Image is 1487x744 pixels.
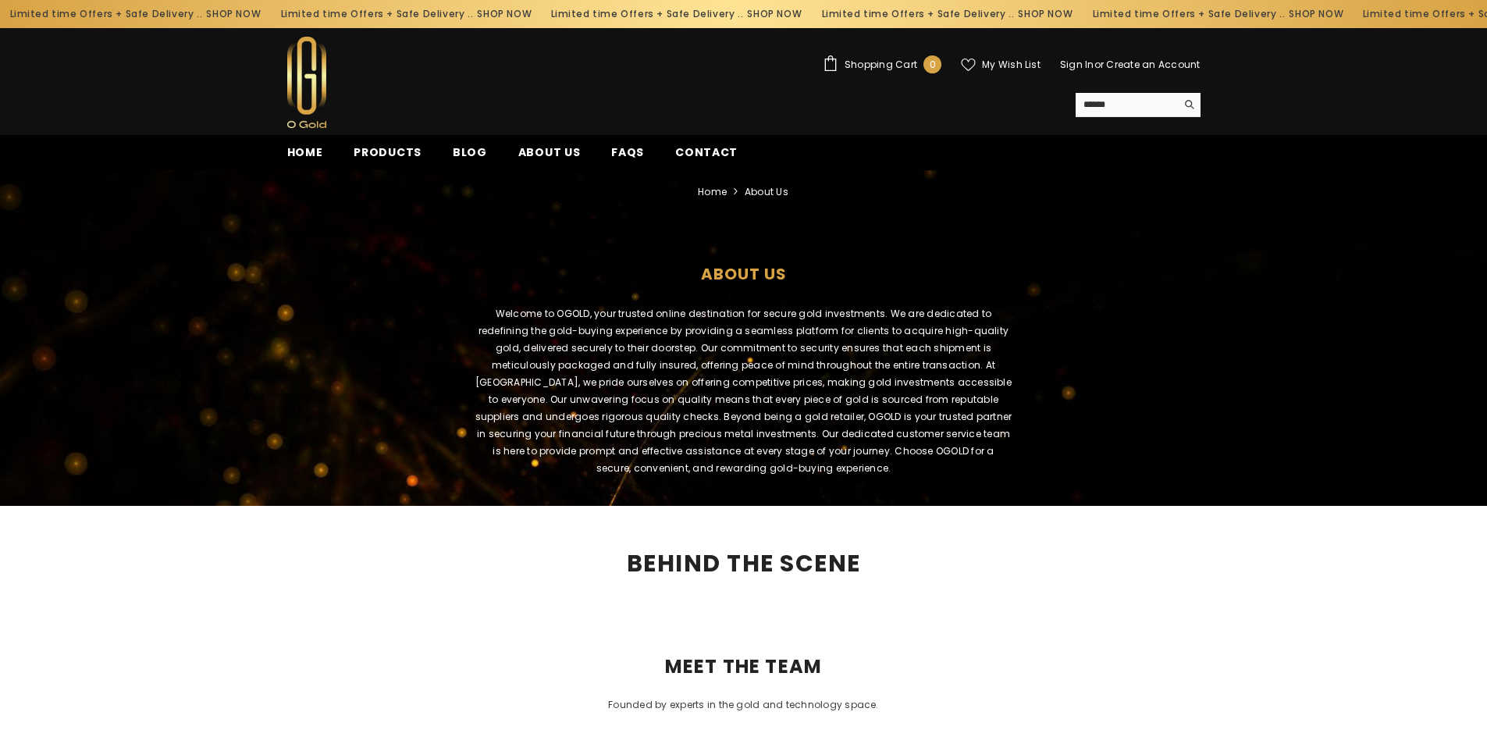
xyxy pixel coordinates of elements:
[743,5,798,23] a: SHOP NOW
[272,144,339,170] a: Home
[845,60,917,69] span: Shopping Cart
[596,144,660,170] a: FAQs
[649,657,838,676] span: MEET THE TEAM
[451,305,1037,493] div: Welcome to OGOLD, your trusted online destination for secure gold investments. We are dedicated t...
[518,144,581,160] span: About us
[930,56,936,73] span: 0
[287,553,1201,575] h2: BEHIND THE SCENE
[982,60,1041,69] span: My Wish List
[1176,93,1201,116] button: Search
[202,5,257,23] a: SHOP NOW
[354,144,422,160] span: Products
[823,55,941,73] a: Shopping Cart
[472,5,527,23] a: SHOP NOW
[287,37,326,128] img: Ogold Shop
[503,144,596,170] a: About us
[287,144,323,160] span: Home
[608,698,878,711] span: Founded by experts in the gold and technology space.
[338,144,437,170] a: Products
[536,2,807,27] div: Limited time Offers + Safe Delivery ..
[1013,5,1068,23] a: SHOP NOW
[453,144,487,160] span: Blog
[660,144,753,170] a: Contact
[1060,58,1094,71] a: Sign In
[807,2,1078,27] div: Limited time Offers + Safe Delivery ..
[1284,5,1339,23] a: SHOP NOW
[698,183,727,201] a: Home
[1106,58,1200,71] a: Create an Account
[675,144,738,160] span: Contact
[1078,2,1349,27] div: Limited time Offers + Safe Delivery ..
[266,2,537,27] div: Limited time Offers + Safe Delivery ..
[745,183,788,201] span: about us
[611,144,644,160] span: FAQs
[1076,93,1201,117] summary: Search
[437,144,503,170] a: Blog
[961,58,1041,72] a: My Wish List
[12,170,1475,206] nav: breadcrumbs
[12,237,1475,301] h1: about us
[1094,58,1104,71] span: or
